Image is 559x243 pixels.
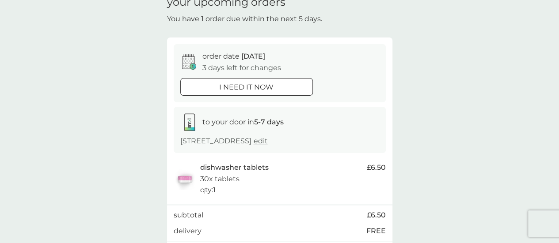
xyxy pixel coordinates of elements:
button: i need it now [180,78,313,96]
strong: 5-7 days [254,118,284,126]
p: order date [202,51,265,62]
p: FREE [366,225,386,237]
p: 3 days left for changes [202,62,281,74]
p: [STREET_ADDRESS] [180,135,268,147]
p: qty : 1 [200,184,216,196]
p: dishwasher tablets [200,162,269,173]
span: to your door in [202,118,284,126]
span: [DATE] [241,52,265,60]
p: You have 1 order due within the next 5 days. [167,13,322,25]
p: delivery [174,225,202,237]
span: £6.50 [367,162,386,173]
p: subtotal [174,209,203,221]
span: £6.50 [367,209,386,221]
p: 30x tablets [200,173,240,185]
a: edit [254,137,268,145]
p: i need it now [219,82,274,93]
